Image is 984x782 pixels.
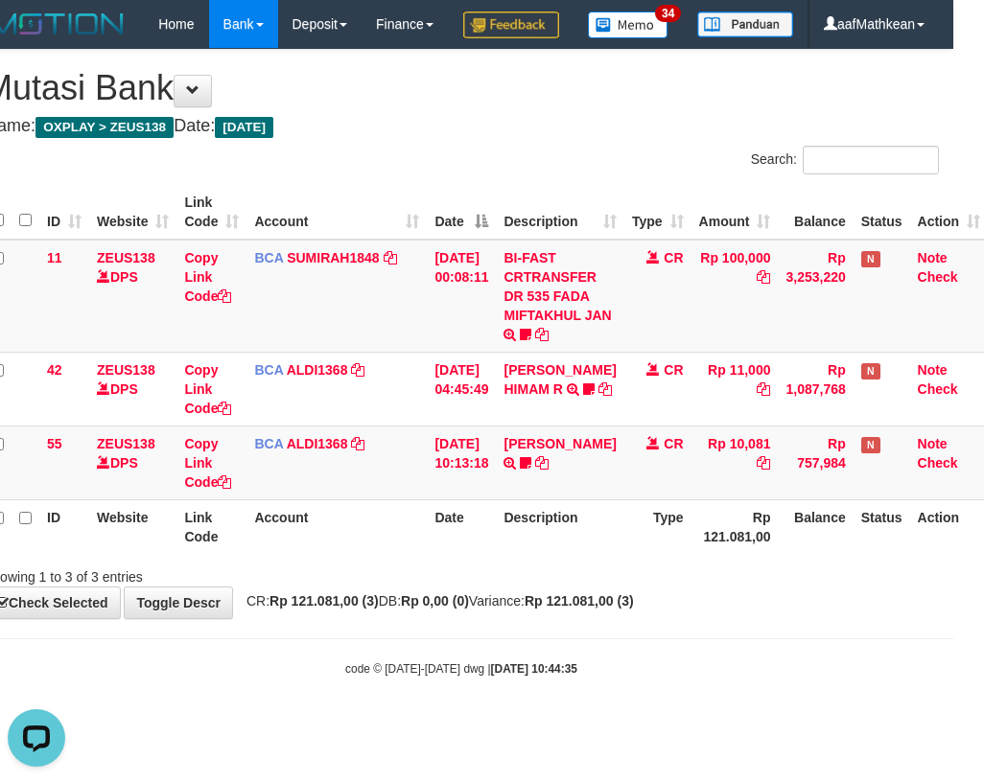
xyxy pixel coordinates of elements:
a: [PERSON_NAME] HIMAM R [504,362,616,397]
th: Type [624,499,691,554]
span: Has Note [861,251,880,267]
th: Description [496,499,623,554]
td: Rp 3,253,220 [778,240,853,353]
span: BCA [254,362,283,378]
a: Copy Rp 11,000 to clipboard [757,381,770,397]
th: Account [246,499,427,554]
strong: Rp 121.081,00 (3) [525,593,634,609]
td: DPS [89,425,176,499]
a: [PERSON_NAME] [504,436,616,451]
a: Copy Link Code [184,250,231,304]
th: Date: activate to sort column descending [427,185,496,240]
a: Check [918,381,958,397]
td: [DATE] 00:08:11 [427,240,496,353]
a: ZEUS138 [97,250,155,265]
span: BCA [254,436,283,451]
a: Note [918,250,948,265]
img: Feedback.jpg [463,11,559,38]
td: Rp 10,081 [691,425,779,499]
th: Amount: activate to sort column ascending [691,185,779,240]
strong: [DATE] 10:44:35 [491,662,577,676]
a: ZEUS138 [97,436,155,451]
a: Copy ALDI1368 to clipboard [351,436,364,451]
img: Button%20Memo.svg [588,11,668,38]
strong: Rp 0,00 (0) [401,593,469,609]
a: Copy ALVA HIMAM R to clipboard [598,381,612,397]
span: CR [664,362,683,378]
a: ALDI1368 [287,436,348,451]
th: Website: activate to sort column ascending [89,185,176,240]
td: DPS [89,352,176,425]
th: ID: activate to sort column ascending [39,185,89,240]
th: Balance [778,185,853,240]
a: Note [918,362,948,378]
td: Rp 1,087,768 [778,352,853,425]
th: Status [854,185,910,240]
a: Copy SUMIRAH1848 to clipboard [384,250,397,265]
th: Type: activate to sort column ascending [624,185,691,240]
span: 11 [47,250,62,265]
input: Search: [803,146,939,174]
a: Copy Link Code [184,362,231,416]
span: CR: DB: Variance: [237,593,634,609]
a: Copy BI-FAST CRTRANSFER DR 535 FADA MIFTAKHUL JAN to clipboard [535,327,549,342]
td: [DATE] 04:45:49 [427,352,496,425]
th: Account: activate to sort column ascending [246,185,427,240]
span: 42 [47,362,62,378]
td: [DATE] 10:13:18 [427,425,496,499]
span: CR [664,436,683,451]
th: Link Code: activate to sort column ascending [176,185,246,240]
td: Rp 757,984 [778,425,853,499]
th: Date [427,499,496,554]
span: 34 [655,5,681,22]
small: code © [DATE]-[DATE] dwg | [345,662,577,676]
button: Open LiveChat chat widget [8,8,65,65]
td: BI-FAST CRTRANSFER DR 535 FADA MIFTAKHUL JAN [496,240,623,353]
a: Check [918,269,958,285]
span: 55 [47,436,62,451]
a: Copy Rp 100,000 to clipboard [757,269,770,285]
th: Rp 121.081,00 [691,499,779,554]
span: [DATE] [215,117,273,138]
span: OXPLAY > ZEUS138 [35,117,174,138]
a: Copy Rp 10,081 to clipboard [757,455,770,471]
a: ZEUS138 [97,362,155,378]
th: Balance [778,499,853,554]
th: ID [39,499,89,554]
th: Status [854,499,910,554]
span: BCA [254,250,283,265]
a: Check [918,455,958,471]
img: panduan.png [697,11,793,37]
span: CR [664,250,683,265]
a: Note [918,436,948,451]
th: Link Code [176,499,246,554]
a: Copy ALDI1368 to clipboard [351,362,364,378]
span: Has Note [861,363,880,379]
a: Toggle Descr [124,586,233,619]
a: Copy FERLANDA EFRILIDIT to clipboard [535,455,549,471]
a: ALDI1368 [287,362,348,378]
a: SUMIRAH1848 [287,250,379,265]
th: Description: activate to sort column ascending [496,185,623,240]
td: Rp 100,000 [691,240,779,353]
a: Copy Link Code [184,436,231,490]
th: Website [89,499,176,554]
td: DPS [89,240,176,353]
strong: Rp 121.081,00 (3) [269,593,379,609]
span: Has Note [861,437,880,453]
td: Rp 11,000 [691,352,779,425]
label: Search: [751,146,939,174]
